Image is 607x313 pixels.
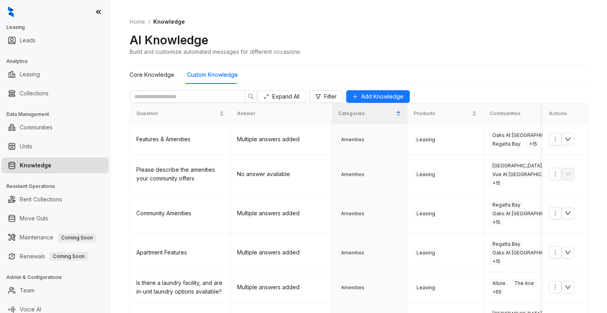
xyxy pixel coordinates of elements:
[490,171,561,178] span: Vue At [GEOGRAPHIC_DATA]
[50,252,88,261] span: Coming Soon
[315,94,321,99] span: filter
[414,110,470,118] span: Products
[414,171,438,178] span: Leasing
[565,249,571,256] span: down
[136,135,224,144] div: Features & Amenities
[130,47,301,56] div: Build and customize automated messages for different occasions.
[231,103,332,124] th: Answer
[248,93,254,100] span: search
[490,210,564,218] span: Oaks At [GEOGRAPHIC_DATA]
[414,136,438,144] span: Leasing
[2,249,109,264] li: Renewals
[8,6,14,17] img: logo
[20,120,53,135] a: Communities
[136,110,218,118] span: Question
[407,103,483,124] th: Products
[136,165,224,183] div: Please describe the amenities your community offers
[257,90,306,103] button: Expand All
[2,85,109,101] li: Collections
[338,171,367,178] span: Amenities
[309,90,343,103] button: Filter
[490,218,503,226] span: + 15
[272,92,300,101] span: Expand All
[2,157,109,173] li: Knowledge
[338,110,394,118] span: Categories
[483,103,559,124] th: Communities
[552,210,558,216] span: more
[338,210,367,218] span: Amenities
[543,103,588,124] th: Actions
[2,192,109,207] li: Rent Collections
[490,249,564,257] span: Oaks At [GEOGRAPHIC_DATA]
[490,201,523,209] span: Regatta Bay
[511,279,537,287] span: The Ace
[231,233,332,272] td: Multiple answers added
[490,179,503,187] span: + 15
[565,284,571,290] span: down
[6,183,110,190] h3: Resident Operations
[490,140,523,148] span: Regatta Bay
[565,136,571,142] span: down
[2,66,109,82] li: Leasing
[20,138,32,154] a: Units
[136,248,224,257] div: Apartment Features
[130,32,208,47] h2: AI Knowledge
[490,110,546,118] span: Communities
[130,103,231,124] th: Question
[231,272,332,303] td: Multiple answers added
[490,240,523,248] span: Regatta Bay
[2,120,109,135] li: Communities
[6,58,110,65] h3: Analytics
[490,258,503,266] span: + 15
[361,92,403,101] span: Add Knowledge
[552,136,558,142] span: more
[20,66,40,82] a: Leasing
[20,32,36,48] a: Leads
[58,233,96,242] span: Coming Soon
[20,157,51,173] a: Knowledge
[552,284,558,290] span: more
[187,70,238,79] div: Custom Knowledge
[231,194,332,233] td: Multiple answers added
[552,171,558,177] span: more
[490,279,508,287] span: Allure
[20,283,34,298] a: Team
[490,288,504,296] span: + 65
[130,70,174,79] div: Core Knowledge
[20,85,49,101] a: Collections
[2,283,109,298] li: Team
[2,211,109,226] li: Move Outs
[148,17,150,26] li: /
[20,192,62,207] a: Rent Collections
[153,18,185,25] span: Knowledge
[2,32,109,48] li: Leads
[338,136,367,144] span: Amenities
[338,249,367,257] span: Amenities
[6,111,110,118] h3: Data Management
[2,230,109,245] li: Maintenance
[20,249,88,264] a: RenewalsComing Soon
[353,94,358,99] span: plus
[490,162,545,170] span: [GEOGRAPHIC_DATA]
[490,131,564,139] span: Oaks At [GEOGRAPHIC_DATA]
[414,249,438,257] span: Leasing
[565,210,571,216] span: down
[414,210,438,218] span: Leasing
[2,138,109,154] li: Units
[231,124,332,155] td: Multiple answers added
[231,155,332,194] td: No answer available
[324,92,337,101] span: Filter
[6,274,110,281] h3: Admin & Configurations
[526,140,540,148] span: + 15
[20,211,48,226] a: Move Outs
[338,284,367,292] span: Amenities
[552,249,558,256] span: more
[136,209,224,218] div: Community Amenities
[136,279,224,296] div: Is there a laundry facility, and are in-unit laundry options available?
[128,17,147,26] a: Home
[346,90,410,103] button: Add Knowledge
[414,284,438,292] span: Leasing
[6,24,110,31] h3: Leasing
[264,94,269,99] span: expand-alt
